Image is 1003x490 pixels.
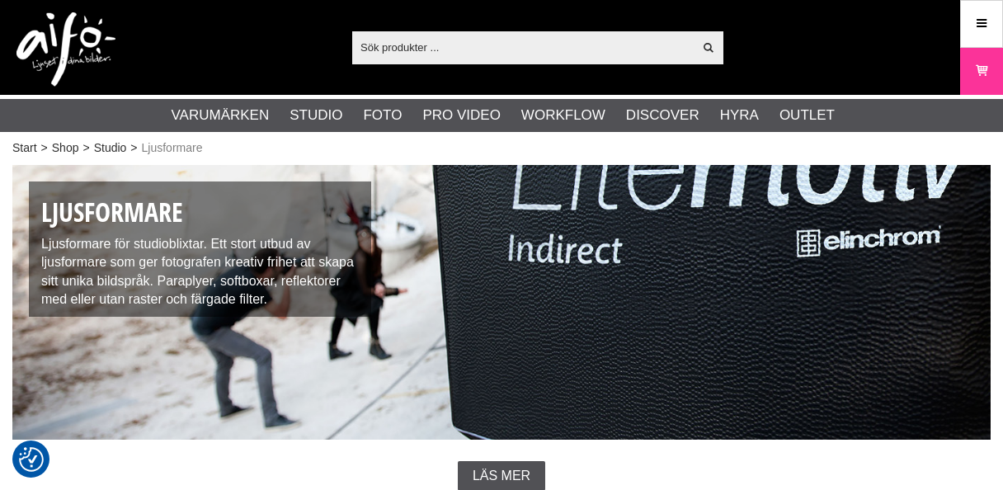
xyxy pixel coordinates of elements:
[12,165,991,440] img: Ljusformare Studio
[521,105,605,126] a: Workflow
[19,445,44,474] button: Samtyckesinställningar
[130,139,137,157] span: >
[41,194,359,231] h1: Ljusformare
[352,35,693,59] input: Sök produkter ...
[142,139,203,157] span: Ljusformare
[19,447,44,472] img: Revisit consent button
[172,105,270,126] a: Varumärken
[16,12,115,87] img: logo.png
[52,139,79,157] a: Shop
[82,139,89,157] span: >
[626,105,699,126] a: Discover
[363,105,402,126] a: Foto
[12,139,37,157] a: Start
[94,139,127,157] a: Studio
[473,469,530,483] span: Läs mer
[779,105,835,126] a: Outlet
[41,139,48,157] span: >
[720,105,759,126] a: Hyra
[29,181,371,317] div: Ljusformare för studioblixtar. Ett stort utbud av ljusformare som ger fotografen kreativ frihet a...
[422,105,500,126] a: Pro Video
[290,105,342,126] a: Studio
